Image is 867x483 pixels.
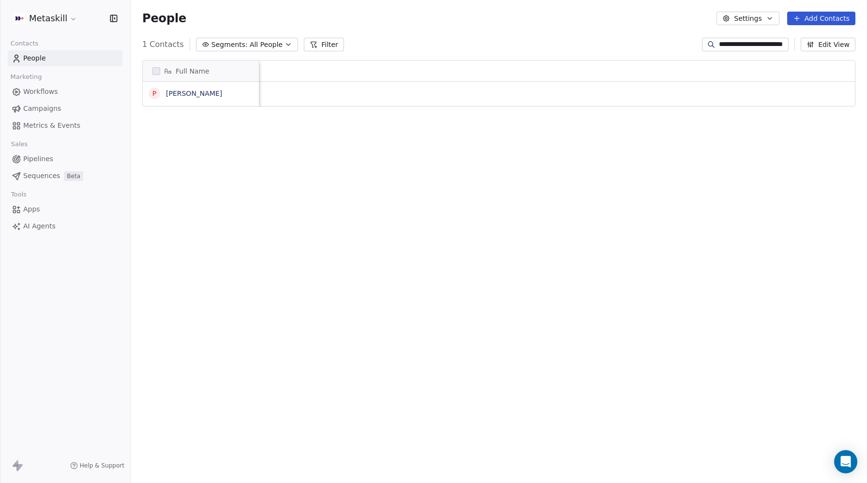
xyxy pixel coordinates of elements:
[787,12,855,25] button: Add Contacts
[64,171,83,181] span: Beta
[8,201,122,217] a: Apps
[23,53,46,63] span: People
[250,40,283,50] span: All People
[23,171,60,181] span: Sequences
[8,218,122,234] a: AI Agents
[6,70,46,84] span: Marketing
[23,154,53,164] span: Pipelines
[8,84,122,100] a: Workflows
[717,12,779,25] button: Settings
[8,118,122,134] a: Metrics & Events
[29,12,67,25] span: Metaskill
[8,168,122,184] a: SequencesBeta
[7,137,32,151] span: Sales
[23,104,61,114] span: Campaigns
[142,39,184,50] span: 1 Contacts
[6,36,43,51] span: Contacts
[8,50,122,66] a: People
[176,66,209,76] span: Full Name
[23,121,80,131] span: Metrics & Events
[801,38,855,51] button: Edit View
[143,60,259,81] div: Full Name
[23,221,56,231] span: AI Agents
[8,101,122,117] a: Campaigns
[14,13,25,24] img: AVATAR%20METASKILL%20-%20Colori%20Positivo.png
[70,462,124,469] a: Help & Support
[304,38,344,51] button: Filter
[23,204,40,214] span: Apps
[834,450,857,473] div: Open Intercom Messenger
[23,87,58,97] span: Workflows
[152,89,156,99] div: P
[12,10,79,27] button: Metaskill
[166,90,222,97] a: [PERSON_NAME]
[143,82,259,462] div: grid
[8,151,122,167] a: Pipelines
[80,462,124,469] span: Help & Support
[142,11,186,26] span: People
[7,187,30,202] span: Tools
[211,40,248,50] span: Segments:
